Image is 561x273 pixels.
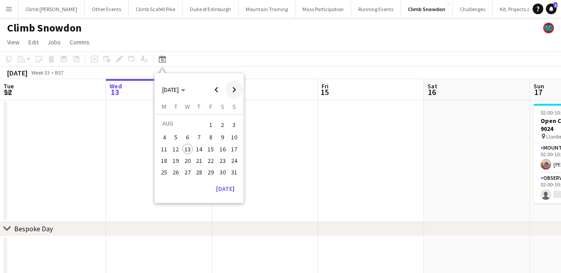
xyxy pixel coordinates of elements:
span: 1 [553,2,557,8]
span: 5 [171,132,181,143]
button: 01-08-2025 [205,118,216,131]
button: 14-08-2025 [193,143,205,155]
span: 22 [205,155,216,166]
span: S [232,103,236,111]
span: 9 [217,132,228,143]
div: [DATE] [7,68,27,77]
span: 13 [182,144,193,154]
button: 11-08-2025 [158,143,170,155]
a: Comms [66,36,93,48]
span: 2 [217,119,228,131]
button: 31-08-2025 [228,166,240,178]
button: Mass Participation [295,0,351,18]
button: 04-08-2025 [158,131,170,143]
span: 31 [229,167,239,178]
button: 17-08-2025 [228,143,240,155]
a: Jobs [44,36,64,48]
a: 1 [546,4,557,14]
button: 29-08-2025 [205,166,216,178]
button: 09-08-2025 [216,131,228,143]
button: 27-08-2025 [182,166,193,178]
button: 10-08-2025 [228,131,240,143]
button: 06-08-2025 [182,131,193,143]
span: 17 [229,144,239,154]
span: Edit [28,38,39,46]
span: Wed [110,82,122,90]
button: Choose month and year [159,82,189,98]
span: S [221,103,224,111]
app-user-avatar: Staff RAW Adventures [543,23,554,33]
span: 17 [532,87,544,97]
span: T [174,103,177,111]
span: 27 [182,167,193,178]
span: 12 [2,87,14,97]
span: 12 [171,144,181,154]
span: 16 [217,144,228,154]
span: 4 [159,132,169,143]
span: 15 [205,144,216,154]
span: 7 [194,132,204,143]
span: W [185,103,190,111]
span: 26 [171,167,181,178]
span: Week 33 [29,69,51,76]
span: 23 [217,155,228,166]
span: 28 [194,167,204,178]
span: 15 [320,87,329,97]
button: 21-08-2025 [193,155,205,166]
h1: Climb Snowdon [7,21,82,35]
button: 13-08-2025 [182,143,193,155]
div: Bespoke Day [14,224,53,233]
span: 10 [229,132,239,143]
button: 07-08-2025 [193,131,205,143]
span: Jobs [47,38,61,46]
button: 19-08-2025 [170,155,181,166]
button: 18-08-2025 [158,155,170,166]
button: 26-08-2025 [170,166,181,178]
button: 08-08-2025 [205,131,216,143]
button: Next month [225,81,243,99]
span: [DATE] [162,86,179,94]
span: 25 [159,167,169,178]
button: Climb Snowdon [401,0,453,18]
span: 8 [205,132,216,143]
button: 22-08-2025 [205,155,216,166]
span: 30 [217,167,228,178]
button: Climb Scafell Pike [129,0,183,18]
span: 14 [194,144,204,154]
span: T [197,103,200,111]
button: 25-08-2025 [158,166,170,178]
button: Previous month [208,81,225,99]
button: 05-08-2025 [170,131,181,143]
span: 29 [205,167,216,178]
a: Edit [25,36,42,48]
span: Tue [4,82,14,90]
button: 24-08-2025 [228,155,240,166]
button: Running Events [351,0,401,18]
span: 18 [159,155,169,166]
span: 6 [182,132,193,143]
span: 21 [194,155,204,166]
button: 12-08-2025 [170,143,181,155]
span: Sun [534,82,544,90]
span: M [162,103,166,111]
span: Sat [428,82,437,90]
button: Kit, Projects and Office [493,0,558,18]
button: Mountain Training [239,0,295,18]
span: 16 [426,87,437,97]
span: 13 [108,87,122,97]
button: 15-08-2025 [205,143,216,155]
span: 11 [159,144,169,154]
button: 28-08-2025 [193,166,205,178]
span: View [7,38,20,46]
div: BST [55,69,64,76]
span: F [209,103,212,111]
a: View [4,36,23,48]
button: Duke of Edinburgh [183,0,239,18]
span: Fri [322,82,329,90]
button: [DATE] [212,182,238,196]
button: 30-08-2025 [216,166,228,178]
span: 1 [205,119,216,131]
button: 03-08-2025 [228,118,240,131]
button: 16-08-2025 [216,143,228,155]
span: 19 [171,155,181,166]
